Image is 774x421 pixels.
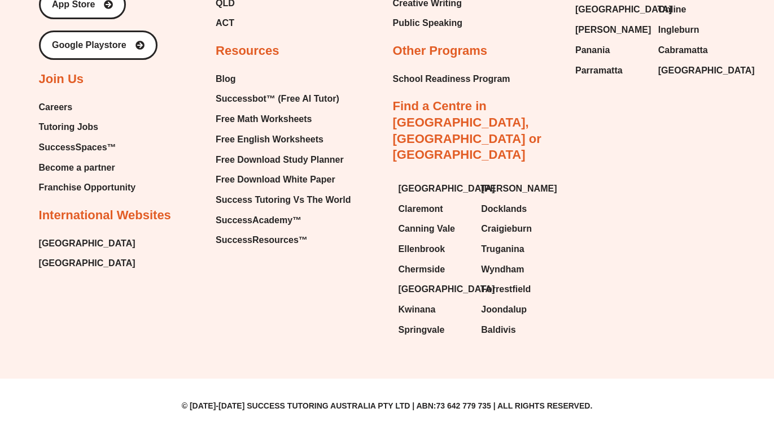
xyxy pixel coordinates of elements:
[399,281,495,298] span: [GEOGRAPHIC_DATA]
[481,281,531,298] span: Forrestfield
[39,139,116,156] span: SuccessSpaces™
[39,235,135,252] a: [GEOGRAPHIC_DATA]
[39,179,136,196] a: Franchise Opportunity
[481,201,553,218] a: Docklands
[399,281,470,298] a: [GEOGRAPHIC_DATA]
[39,207,171,224] h2: International Websites
[658,21,730,38] a: Ingleburn
[399,322,445,338] span: Springvale
[39,99,136,116] a: Careers
[481,322,515,338] span: Baldivis
[393,99,541,162] a: Find a Centre in [GEOGRAPHIC_DATA], [GEOGRAPHIC_DATA] or [GEOGRAPHIC_DATA]
[481,220,553,237] a: Craigieburn
[399,261,470,278] a: Chermside
[216,15,312,32] a: ACT
[481,241,553,258] a: Truganina
[216,15,234,32] span: ACT
[658,62,755,79] span: [GEOGRAPHIC_DATA]
[39,255,135,272] a: [GEOGRAPHIC_DATA]
[216,151,351,168] a: Free Download Study Planner
[575,1,672,18] span: [GEOGRAPHIC_DATA]
[39,139,136,156] a: SuccessSpaces™
[399,220,455,237] span: Canning Vale
[393,43,488,59] h2: Other Programs
[399,201,470,218] a: Claremont
[399,180,470,197] a: [GEOGRAPHIC_DATA]
[399,220,470,237] a: Canning Vale
[658,42,730,59] a: Cabramatta
[399,301,470,318] a: Kwinana
[39,99,73,116] span: Careers
[39,71,84,88] h2: Join Us
[658,42,708,59] span: Cabramatta
[216,90,351,107] a: Successbot™ (Free AI Tutor)
[481,301,527,318] span: Joondalup
[481,201,527,218] span: Docklands
[216,232,308,249] span: SuccessResources™
[39,159,136,176] a: Become a partner
[481,281,553,298] a: Forrestfield
[216,212,301,229] span: SuccessAcademy™
[399,261,445,278] span: Chermside
[216,111,351,128] a: Free Math Worksheets
[39,119,98,136] span: Tutoring Jobs
[658,1,730,18] a: Online
[658,1,686,18] span: Online
[216,71,351,88] a: Blog
[393,15,463,32] a: Public Speaking
[39,159,115,176] span: Become a partner
[216,151,344,168] span: Free Download Study Planner
[481,261,524,278] span: Wyndham
[52,41,126,50] span: Google Playstore
[216,212,351,229] a: SuccessAcademy™
[481,180,557,197] span: [PERSON_NAME]
[575,21,647,38] a: [PERSON_NAME]
[393,71,510,88] a: School Readiness Program
[216,90,339,107] span: Successbot™ (Free AI Tutor)
[399,180,495,197] span: [GEOGRAPHIC_DATA]
[481,322,553,338] a: Baldivis
[575,21,651,38] span: [PERSON_NAME]
[216,131,323,148] span: Free English Worksheets
[39,119,136,136] a: Tutoring Jobs
[399,201,443,218] span: Claremont
[216,43,279,59] h2: Resources
[399,301,436,318] span: Kwinana
[575,62,623,79] span: Parramatta
[481,301,553,318] a: Joondalup
[481,180,553,197] a: [PERSON_NAME]
[481,241,524,258] span: Truganina
[575,42,647,59] a: Panania
[399,322,470,338] a: Springvale
[216,171,335,188] span: Free Download White Paper
[575,1,647,18] a: [GEOGRAPHIC_DATA]
[658,21,699,38] span: Ingleburn
[39,31,158,60] a: Google Playstore
[399,241,470,258] a: Ellenbrook
[481,261,553,278] a: Wyndham
[481,220,532,237] span: Craigieburn
[575,62,647,79] a: Parramatta
[575,42,610,59] span: Panania
[216,111,312,128] span: Free Math Worksheets
[580,293,774,421] iframe: Chat Widget
[658,62,730,79] a: [GEOGRAPHIC_DATA]
[216,171,351,188] a: Free Download White Paper
[216,71,236,88] span: Blog
[216,131,351,148] a: Free English Worksheets
[216,192,351,209] a: Success Tutoring Vs The World
[399,241,445,258] span: Ellenbrook
[216,232,351,249] a: SuccessResources™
